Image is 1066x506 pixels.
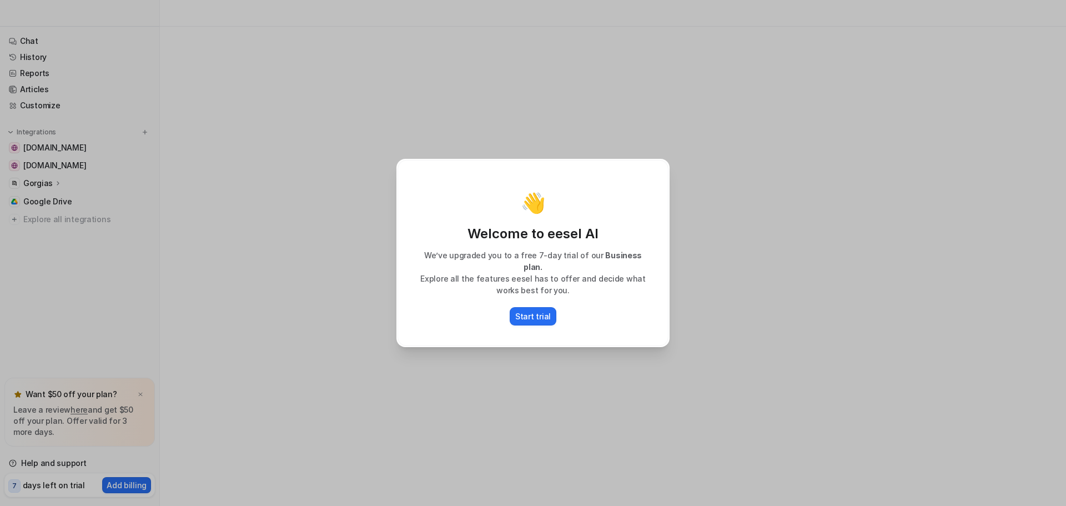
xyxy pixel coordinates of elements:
p: We’ve upgraded you to a free 7-day trial of our [409,249,657,273]
p: Start trial [515,310,551,322]
p: Welcome to eesel AI [409,225,657,243]
button: Start trial [510,307,556,325]
p: 👋 [521,192,546,214]
p: Explore all the features eesel has to offer and decide what works best for you. [409,273,657,296]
